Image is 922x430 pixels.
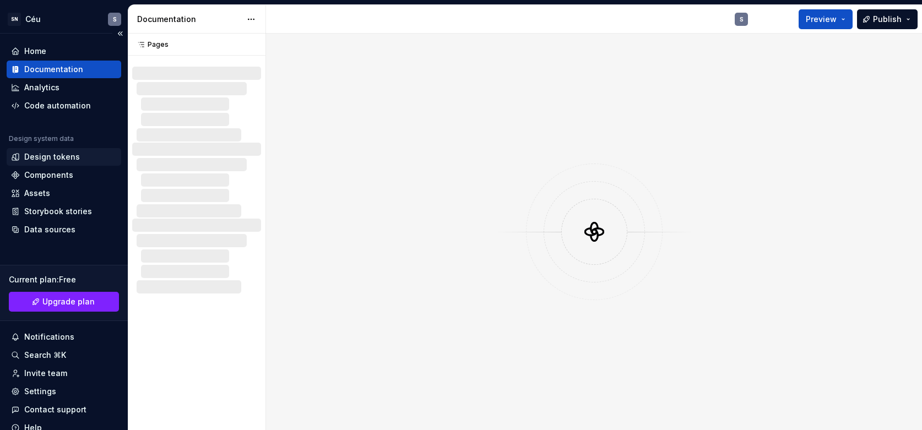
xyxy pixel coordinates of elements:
[7,61,121,78] a: Documentation
[9,292,119,312] a: Upgrade plan
[24,46,46,57] div: Home
[24,224,75,235] div: Data sources
[806,14,837,25] span: Preview
[740,15,744,24] div: S
[857,9,918,29] button: Publish
[24,100,91,111] div: Code automation
[873,14,902,25] span: Publish
[132,40,169,49] div: Pages
[24,64,83,75] div: Documentation
[42,296,95,307] span: Upgrade plan
[7,328,121,346] button: Notifications
[9,134,74,143] div: Design system data
[24,151,80,162] div: Design tokens
[7,203,121,220] a: Storybook stories
[7,383,121,400] a: Settings
[7,346,121,364] button: Search ⌘K
[8,13,21,26] div: SN
[7,79,121,96] a: Analytics
[113,15,117,24] div: S
[7,42,121,60] a: Home
[7,221,121,238] a: Data sources
[137,14,241,25] div: Documentation
[7,148,121,166] a: Design tokens
[24,188,50,199] div: Assets
[7,166,121,184] a: Components
[7,184,121,202] a: Assets
[112,26,128,41] button: Collapse sidebar
[2,7,126,31] button: SNCéuS
[24,170,73,181] div: Components
[7,364,121,382] a: Invite team
[9,274,119,285] div: Current plan : Free
[24,206,92,217] div: Storybook stories
[24,386,56,397] div: Settings
[24,404,86,415] div: Contact support
[7,401,121,418] button: Contact support
[25,14,41,25] div: Céu
[24,350,66,361] div: Search ⌘K
[799,9,853,29] button: Preview
[7,97,121,115] a: Code automation
[24,331,74,342] div: Notifications
[24,82,59,93] div: Analytics
[24,368,67,379] div: Invite team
